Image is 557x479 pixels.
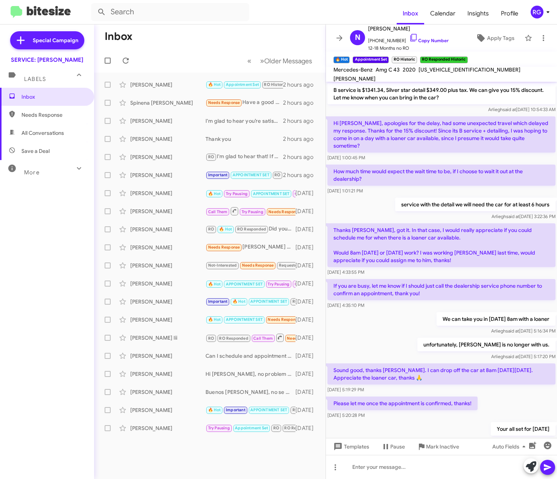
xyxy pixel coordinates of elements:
[105,31,132,43] h1: Inbox
[292,299,315,304] span: RO Historic
[368,44,449,52] span: 12-18 Months no RO
[368,33,449,44] span: [PHONE_NUMBER]
[24,76,46,82] span: Labels
[395,198,555,211] p: service with the detail we will need the car for at least 6 hours
[492,214,555,219] span: Arliegh [DATE] 3:22:36 PM
[417,338,555,351] p: unfortunately, [PERSON_NAME] is no longer with us.
[208,172,228,177] span: Important
[233,299,245,304] span: 🔥 Hot
[353,56,388,63] small: Appointment Set
[250,299,287,304] span: APPOINTMENT SET
[495,3,524,24] a: Profile
[233,172,269,177] span: APPOINTMENT SET
[491,422,555,436] p: Your all set for [DATE]
[130,406,205,414] div: [PERSON_NAME]
[506,328,519,334] span: said at
[24,169,40,176] span: More
[130,316,205,323] div: [PERSON_NAME]
[205,206,295,216] div: Hi yes it was good. They do need to issue a credit for a service that I was billed for that they ...
[268,209,300,214] span: Needs Response
[208,317,221,322] span: 🔥 Hot
[253,336,273,341] span: Call Them
[332,440,369,453] span: Templates
[409,38,449,43] a: Copy Number
[21,111,85,119] span: Needs Response
[242,263,274,268] span: Needs Response
[130,352,205,360] div: [PERSON_NAME]
[205,406,295,414] div: We’re offering limited-time specials through the end of the month:Oil Change $159.95 (Reg. $290)T...
[208,245,240,250] span: Needs Response
[390,440,405,453] span: Pause
[420,56,467,63] small: RO Responded Historic
[33,37,78,44] span: Special Campaign
[21,93,85,101] span: Inbox
[205,315,295,324] div: [PERSON_NAME], my tire light is on however the tire pressure is correct. Can I turn it off?
[268,282,289,287] span: Try Pausing
[21,147,50,155] span: Save a Deal
[397,3,424,24] span: Inbox
[205,352,295,360] div: Can I schedule and appointment for you?
[208,407,221,412] span: 🔥 Hot
[524,6,549,18] button: RG
[487,31,514,45] span: Apply Tags
[488,107,555,112] span: Arliegh [DATE] 10:54:33 AM
[295,424,320,432] div: [DATE]
[264,57,312,65] span: Older Messages
[327,116,555,153] p: Hi [PERSON_NAME], apologies for the delay, had some unexpected travel which delayed my response. ...
[130,334,205,342] div: [PERSON_NAME] Iii
[237,227,266,232] span: RO Responded
[355,32,361,44] span: N
[130,370,205,378] div: [PERSON_NAME]
[506,214,519,219] span: said at
[205,424,295,432] div: Hi [PERSON_NAME], sorry for the delay I was checking in with your advisor [PERSON_NAME]. Parts go...
[469,31,521,45] button: Apply Tags
[205,80,283,89] div: While we don’t have any specials at the moment, I’ll make sure to apply the same 15% courtesy dis...
[295,282,314,287] span: Call Them
[208,227,214,232] span: RO
[243,53,317,69] nav: Page navigation example
[205,261,295,270] div: Hello, [PERSON_NAME]. I was dissatisfied with the service. 1. The code for the problem that was f...
[130,424,205,432] div: [PERSON_NAME]
[130,117,205,125] div: [PERSON_NAME]
[326,440,375,453] button: Templates
[375,440,411,453] button: Pause
[295,244,320,251] div: [DATE]
[491,328,555,334] span: Arliegh [DATE] 5:16:34 PM
[424,3,461,24] span: Calendar
[208,299,228,304] span: Important
[226,82,259,87] span: Appointment Set
[235,426,268,430] span: Appointment Set
[208,191,221,196] span: 🔥 Hot
[503,107,516,112] span: said at
[327,165,555,186] p: How much time would expect the wait time to be, if I choose to wait it out at the dealership?
[376,66,400,73] span: Amg C 43
[219,227,232,232] span: 🔥 Hot
[226,191,248,196] span: Try Pausing
[130,135,205,143] div: [PERSON_NAME]
[327,83,555,104] p: B service is $1341.34, Silver star detail $349.00 plus tax. We can give you 15% discount. Let me ...
[295,388,320,396] div: [DATE]
[256,53,317,69] button: Next
[253,191,290,196] span: APPOINTMENT SET
[130,189,205,197] div: [PERSON_NAME]
[243,53,256,69] button: Previous
[492,440,528,453] span: Auto Fields
[283,81,320,88] div: 2 hours ago
[295,280,320,287] div: [DATE]
[426,440,459,453] span: Mark Inactive
[295,298,320,305] div: [DATE]
[208,263,237,268] span: Not-Interested
[327,279,555,300] p: If you are busy, let me know if I should just call the dealership service phone number to confirm...
[283,153,320,161] div: 2 hours ago
[205,243,295,252] div: [PERSON_NAME] -- on a scale of 1 to 10 my experience has been a ZERO. Please talk to Nic. My sati...
[287,336,319,341] span: Needs Response
[205,98,283,107] div: Have a good day Sir !
[295,352,320,360] div: [DATE]
[295,406,320,414] div: [DATE]
[392,56,417,63] small: RO Historic
[250,407,287,412] span: APPOINTMENT SET
[208,426,230,430] span: Try Pausing
[205,388,295,396] div: Buenos [PERSON_NAME], no se preocupe. Entiendo perfectamente, gracias por avisar. Cuando tenga un...
[91,3,249,21] input: Search
[208,82,221,87] span: 🔥 Hot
